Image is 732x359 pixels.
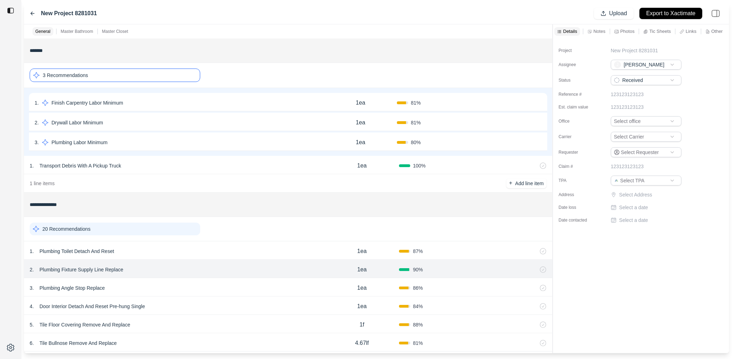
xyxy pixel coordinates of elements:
p: 1ea [356,118,365,127]
p: Links [686,28,696,34]
img: right-panel.svg [708,6,724,21]
p: 4 . [30,303,34,310]
p: Master Closet [102,29,128,34]
p: Export to Xactimate [646,10,696,18]
label: Assignee [559,62,594,67]
p: 1 . [35,99,39,106]
p: 3 Recommendations [43,72,88,79]
p: 123123123123 [611,104,644,111]
p: Details [563,28,577,34]
p: Notes [594,28,606,34]
p: Plumbing Fixture Supply Line Replace [37,265,126,275]
button: +Add line item [506,178,547,188]
p: Other [712,28,723,34]
span: 81 % [411,119,421,126]
p: 1 line items [30,180,55,187]
p: 6 . [30,340,34,347]
span: 81 % [413,340,423,347]
span: 81 % [411,99,421,106]
p: Master Bathroom [61,29,93,34]
p: Photos [620,28,635,34]
p: Transport Debris With A Pickup Truck [37,161,124,171]
span: 100 % [413,162,426,169]
p: 20 Recommendations [42,225,90,233]
span: 88 % [413,321,423,328]
p: 1ea [357,265,367,274]
p: 1 . [30,162,34,169]
p: 3 . [30,284,34,292]
button: Export to Xactimate [639,8,702,19]
p: Drywall Labor Minimum [49,118,106,128]
p: New Project 8281031 [611,47,658,54]
p: 1ea [357,161,367,170]
p: 2 . [30,266,34,273]
p: Upload [609,10,627,18]
button: Upload [594,8,634,19]
p: 1ea [357,247,367,255]
p: 1ea [356,99,365,107]
p: Plumbing Labor Minimum [49,137,111,147]
label: Est. claim value [559,104,594,110]
p: Door Interior Detach And Reset Pre-hung Single [37,301,148,311]
span: 80 % [411,139,421,146]
p: 123123123123 [611,91,644,98]
p: 1ea [357,302,367,311]
label: Reference # [559,92,594,97]
p: 1ea [357,284,367,292]
p: 2 . [35,119,39,126]
label: Date loss [559,205,594,210]
label: Project [559,48,594,53]
p: 5 . [30,321,34,328]
p: Finish Carpentry Labor Minimum [49,98,126,108]
label: Requester [559,149,594,155]
p: Plumbing Toilet Detach And Reset [37,246,117,256]
p: 123123123123 [611,163,644,170]
img: toggle sidebar [7,7,14,14]
p: Select a date [619,217,648,224]
span: 84 % [413,303,423,310]
p: Select Address [619,191,683,198]
p: 4.67lf [355,339,369,347]
span: 90 % [413,266,423,273]
span: 86 % [413,284,423,292]
label: TPA [559,178,594,183]
p: Plumbing Angle Stop Replace [37,283,108,293]
p: Tile Floor Covering Remove And Replace [37,320,133,330]
p: Tic Sheets [649,28,671,34]
p: General [35,29,50,34]
p: Tile Bullnose Remove And Replace [37,338,120,348]
p: 1f [359,320,364,329]
label: Claim # [559,164,594,169]
p: 1 . [30,248,34,255]
p: 3 . [35,139,39,146]
label: Date contacted [559,217,594,223]
p: Select a date [619,204,648,211]
p: + [509,179,512,187]
label: Office [559,118,594,124]
p: 1ea [356,138,365,147]
label: Carrier [559,134,594,140]
label: Address [559,192,594,198]
label: New Project 8281031 [41,9,97,18]
label: Status [559,77,594,83]
p: Add line item [515,180,544,187]
span: 87 % [413,248,423,255]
